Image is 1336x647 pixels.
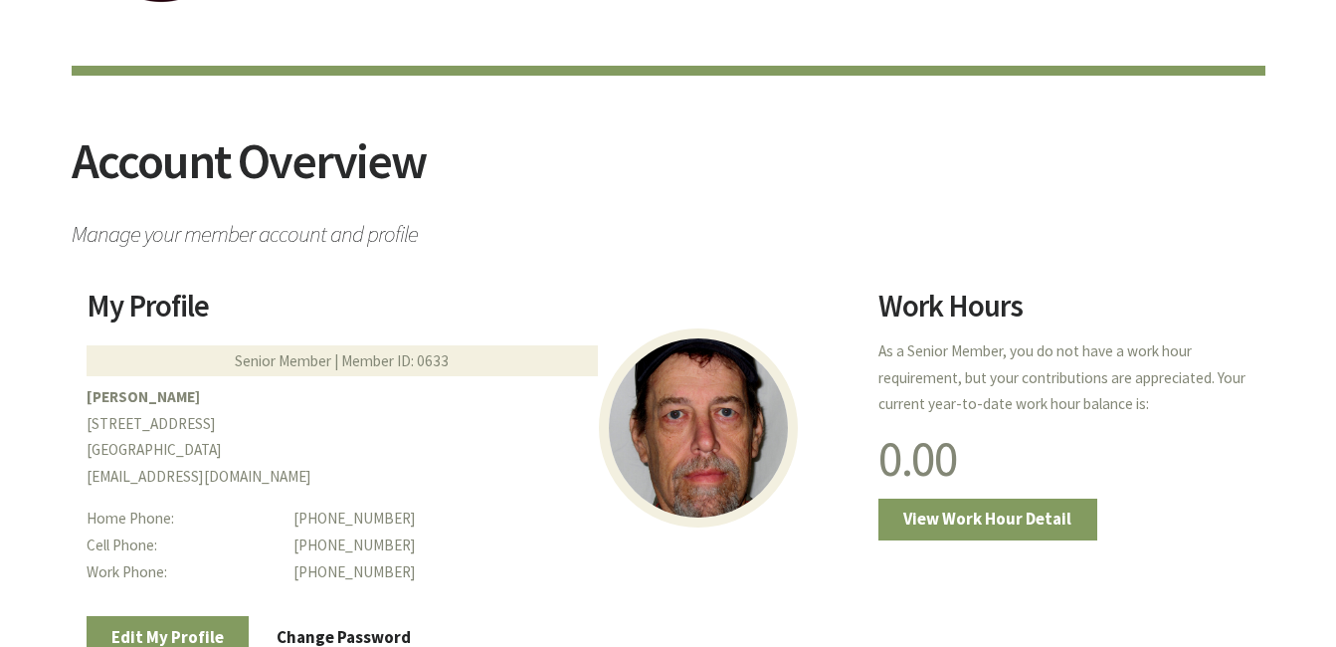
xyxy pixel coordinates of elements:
[878,434,1249,484] h1: 0.00
[293,559,854,586] dd: [PHONE_NUMBER]
[87,345,598,376] div: Senior Member | Member ID: 0633
[87,387,200,406] b: [PERSON_NAME]
[878,499,1097,540] a: View Work Hour Detail
[87,506,279,533] dt: Home Phone
[878,291,1249,336] h2: Work Hours
[87,559,279,586] dt: Work Phone
[87,291,855,336] h2: My Profile
[293,533,854,559] dd: [PHONE_NUMBER]
[87,384,855,491] p: [STREET_ADDRESS] [GEOGRAPHIC_DATA] [EMAIL_ADDRESS][DOMAIN_NAME]
[72,136,1265,211] h2: Account Overview
[878,338,1249,418] p: As a Senior Member, you do not have a work hour requirement, but your contributions are appreciat...
[293,506,854,533] dd: [PHONE_NUMBER]
[72,211,1265,246] span: Manage your member account and profile
[87,533,279,559] dt: Cell Phone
